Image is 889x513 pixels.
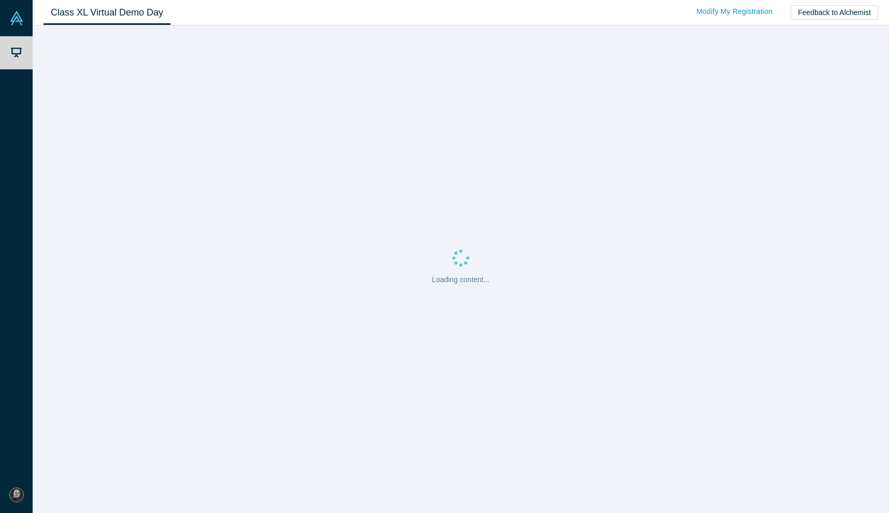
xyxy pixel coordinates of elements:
a: Class XL Virtual Demo Day [44,1,170,25]
p: Loading content... [432,274,490,285]
button: Feedback to Alchemist [791,5,878,20]
img: Chino Wong's Account [9,488,24,502]
img: Alchemist Vault Logo [9,11,24,25]
a: Modify My Registration [685,3,783,21]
